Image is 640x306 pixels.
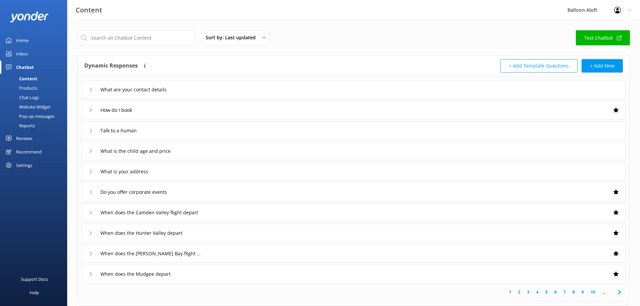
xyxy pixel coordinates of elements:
div: Help [30,286,39,299]
a: Pop-up messages [4,112,67,121]
div: Pop-up messages [4,112,54,121]
div: Content [4,74,37,83]
img: yonder-white-logo.png [10,11,49,23]
div: Recommend [16,145,42,159]
span: Sort by: Last updated [206,34,260,41]
div: Chat Logs [4,93,39,102]
a: 2 [515,289,524,295]
input: Search all Chatbot Content [77,30,195,45]
a: Website Widget [4,102,67,112]
a: Products [4,83,67,93]
div: Chatbot [16,60,34,74]
button: + Add Template Questions [500,59,578,73]
div: Website Widget [4,102,50,112]
div: Support Docs [21,272,48,286]
a: 1 [506,289,515,295]
a: Content [4,74,67,83]
span: ... [599,289,608,295]
a: 3 [524,289,533,295]
div: Reports [4,121,35,130]
a: 6 [551,289,560,295]
a: Chat Logs [4,93,67,102]
a: 10 [587,289,599,295]
a: 5 [542,289,551,295]
a: 7 [560,289,569,295]
a: Reports [4,121,67,130]
button: + Add New [582,59,623,73]
a: 4 [533,289,542,295]
h3: Content [76,5,102,15]
div: Reviews [16,132,32,145]
div: Settings [16,159,32,172]
a: 8 [569,289,578,295]
div: Home [16,34,29,47]
h4: Dynamic Responses [84,59,138,73]
div: Inbox [16,47,28,60]
a: Test Chatbot [576,30,630,45]
a: 9 [578,289,587,295]
div: Products [4,83,37,93]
